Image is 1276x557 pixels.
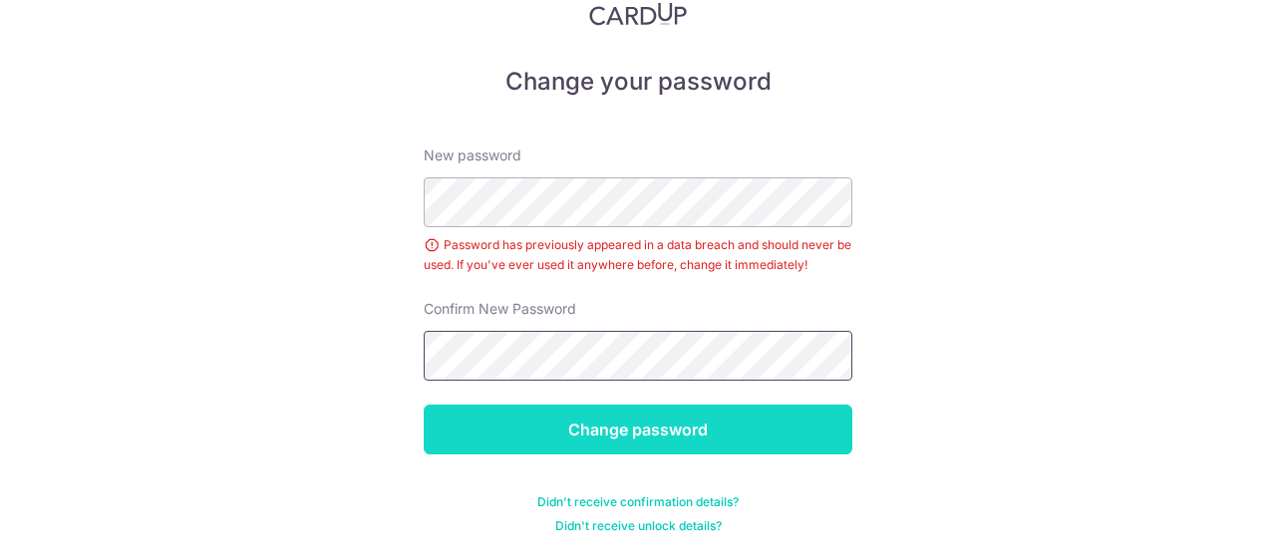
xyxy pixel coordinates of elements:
[424,145,521,165] label: New password
[424,405,852,454] input: Change password
[537,494,739,510] a: Didn't receive confirmation details?
[555,518,722,534] a: Didn't receive unlock details?
[424,235,852,275] div: Password has previously appeared in a data breach and should never be used. If you've ever used i...
[589,2,687,26] img: CardUp Logo
[424,66,852,98] h5: Change your password
[424,299,576,319] label: Confirm New Password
